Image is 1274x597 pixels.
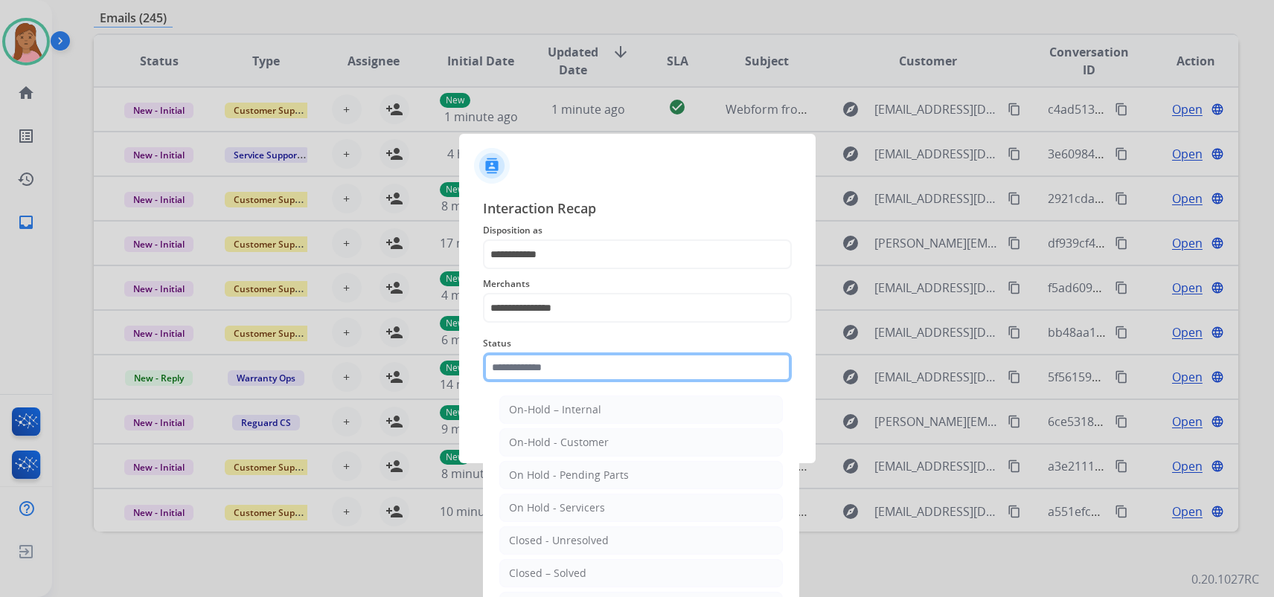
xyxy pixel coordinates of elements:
[509,402,601,417] div: On-Hold – Internal
[509,500,605,515] div: On Hold - Servicers
[509,468,629,483] div: On Hold - Pending Parts
[509,435,609,450] div: On-Hold - Customer
[483,275,792,293] span: Merchants
[483,198,792,222] span: Interaction Recap
[483,222,792,239] span: Disposition as
[483,335,792,352] span: Status
[509,566,586,581] div: Closed – Solved
[1191,570,1259,588] p: 0.20.1027RC
[509,533,609,548] div: Closed - Unresolved
[474,148,510,184] img: contactIcon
